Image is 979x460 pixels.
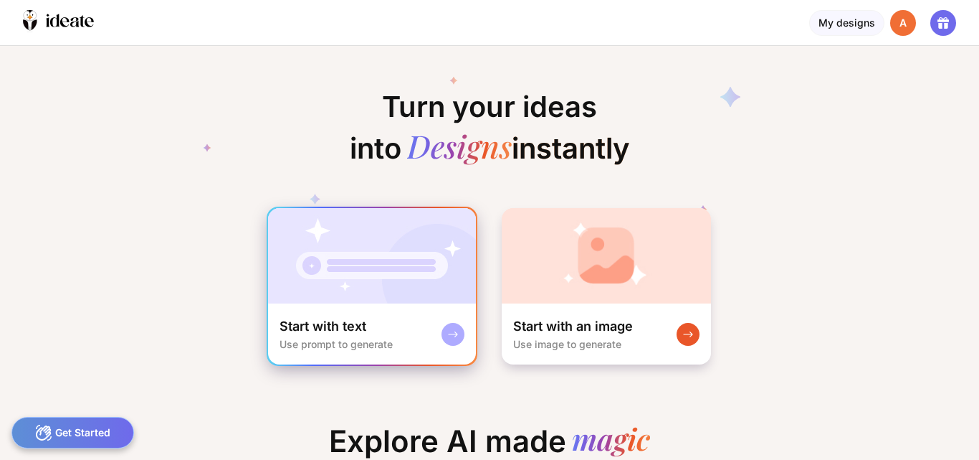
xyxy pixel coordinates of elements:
[280,338,393,350] div: Use prompt to generate
[572,423,650,459] div: magic
[268,208,476,304] img: startWithTextCardBg.jpg
[502,208,711,304] img: startWithImageCardBg.jpg
[513,318,633,335] div: Start with an image
[11,417,134,449] div: Get Started
[513,338,621,350] div: Use image to generate
[809,10,884,36] div: My designs
[890,10,916,36] div: A
[280,318,366,335] div: Start with text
